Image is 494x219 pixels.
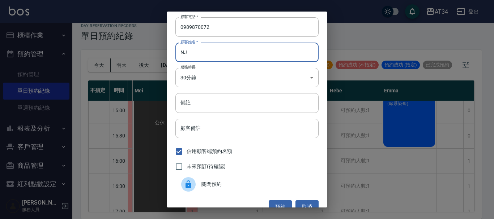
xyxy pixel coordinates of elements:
label: 顧客電話 [180,14,198,19]
div: 關閉預約 [175,174,319,194]
span: 關閉預約 [201,180,313,188]
div: 30分鐘 [175,68,319,87]
label: 顧客姓名 [180,39,198,45]
button: 取消 [295,200,319,214]
label: 服務時長 [180,65,196,70]
span: 未來預訂(待確認) [187,163,226,170]
span: 佔用顧客端預約名額 [187,148,232,155]
button: 預約 [269,200,292,214]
